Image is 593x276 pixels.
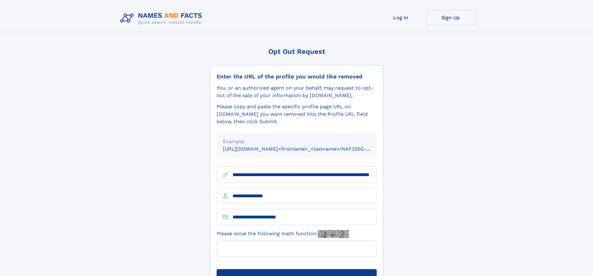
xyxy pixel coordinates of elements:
div: Opt Out Request [210,48,383,55]
div: Enter the URL of the profile you would like removed [217,73,377,80]
div: Please copy and paste the specific profile page URL on [DOMAIN_NAME] you want removed into the Pr... [217,103,377,125]
div: You, or an authorized agent on your behalf, may request to opt-out of the sale of your informatio... [217,84,377,99]
div: Example: [223,138,370,145]
img: Logo Names and Facts [118,10,207,27]
small: [URL][DOMAIN_NAME]<firstname>_<lastname>/NAF325G-xxxxxxxx [223,146,388,152]
label: Please solve the following math function: [217,230,349,238]
a: Sign Up [426,10,476,25]
a: Log In [376,10,426,25]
